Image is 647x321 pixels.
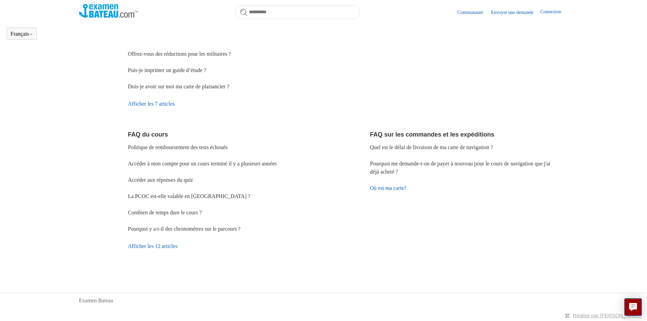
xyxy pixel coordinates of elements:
a: Accéder à mon compte pour un cours terminé il y a plusieurs années [128,161,277,166]
button: Live chat [624,298,642,316]
a: Réalisé par [PERSON_NAME] [573,313,642,318]
a: Où est ma carte? [370,185,406,191]
input: Rechercher [235,5,360,19]
a: Envoyer une demande [491,9,540,16]
a: Afficher les 7 articles [128,95,326,113]
a: Communauté [457,9,489,16]
a: Pourquoi y a-t-il des chronomètres sur le parcours ? [128,226,240,232]
a: Pourquoi me demande-t-on de payer à nouveau pour le cours de navigation que j'ai déjà acheté ? [370,161,550,175]
a: FAQ sur les commandes et les expéditions [370,131,494,138]
a: Connexion [540,8,568,16]
a: Puis-je imprimer un guide d’étude ? [128,67,206,73]
a: La PCOC est-elle valable en [GEOGRAPHIC_DATA] ? [128,193,250,199]
a: Dois-je avoir sur moi ma carte de plaisancier ? [128,84,230,89]
a: FAQ du cours [128,131,168,138]
a: Afficher les 12 articles [128,237,326,255]
button: Français [11,31,33,37]
a: Politique de remboursement des tests échoués [128,144,228,150]
a: Examen Bateau [79,297,113,305]
a: Accéder aux réponses du quiz [128,177,193,183]
a: Offrez-vous des réductions pour les militaires ? [128,51,231,57]
img: Page d’accueil du Centre d’aide Examen Bateau [79,4,138,18]
a: Quel est le délai de livraison de ma carte de navigation ? [370,144,493,150]
a: Combien de temps dure le cours ? [128,210,202,215]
